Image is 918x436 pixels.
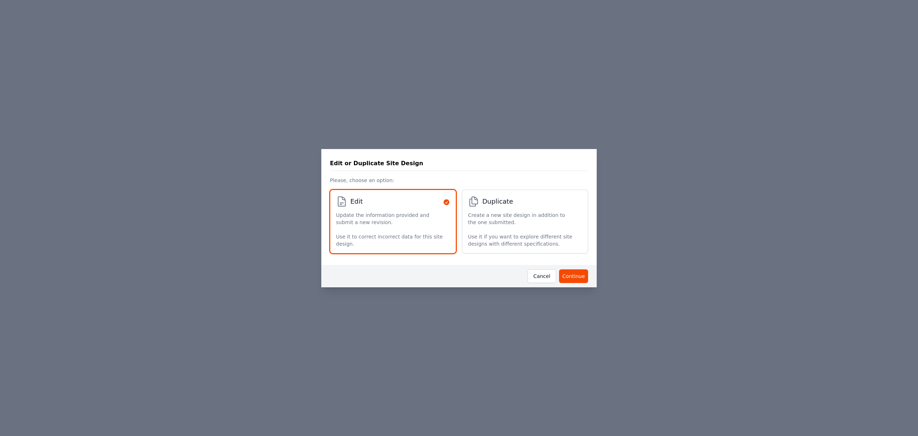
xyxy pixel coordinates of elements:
p: Update the information provided and submit a new revision. [336,212,443,226]
p: Create a new site design in addition to the one submitted. [468,212,575,226]
button: Continue [559,269,588,283]
button: Cancel [527,269,556,283]
span: Duplicate [482,196,513,207]
p: Please, choose an option: [330,171,588,184]
h3: Edit or Duplicate Site Design [330,159,423,168]
p: Use it to correct incorrect data for this site design. [336,233,443,247]
span: Edit [350,196,363,207]
p: Use it if you want to explore different site designs with different specifications. [468,233,575,247]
